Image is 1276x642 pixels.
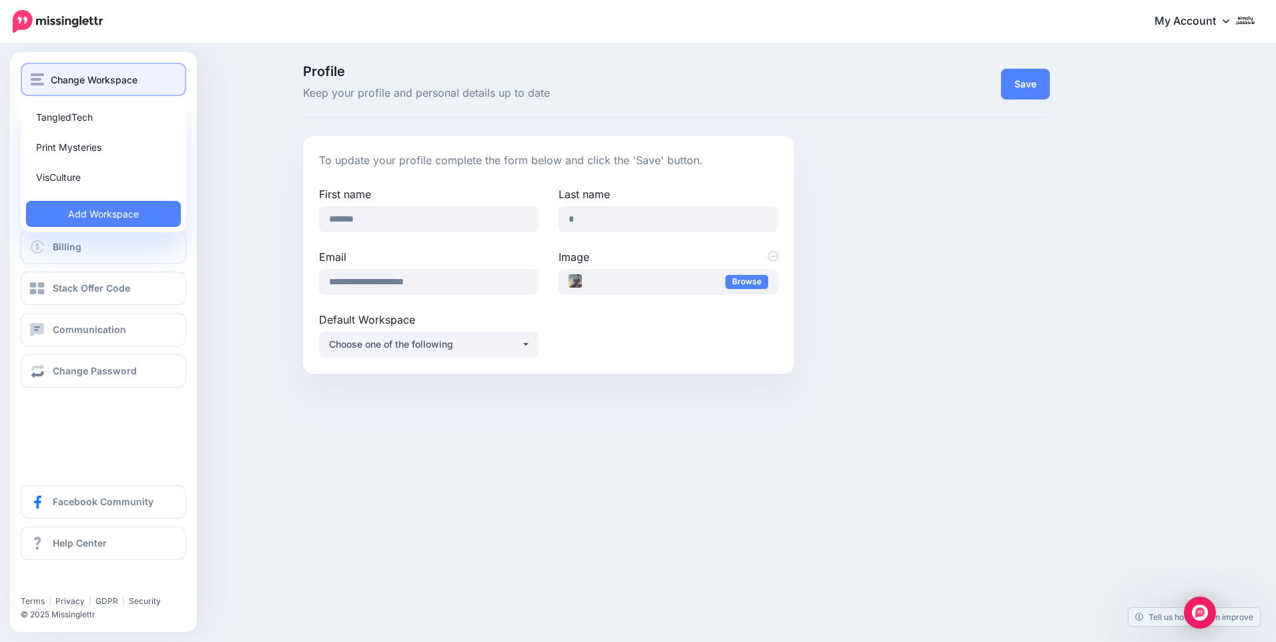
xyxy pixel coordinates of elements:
a: Change Password [21,354,186,388]
a: Print Mysteries [26,134,181,160]
img: menu.png [31,73,44,85]
button: Save [1001,69,1050,99]
a: Privacy [55,596,85,606]
div: Open Intercom Messenger [1184,597,1216,629]
a: GDPR [95,596,118,606]
label: Image [559,249,778,265]
p: To update your profile complete the form below and click the 'Save' button. [319,152,779,170]
label: Email [319,249,539,265]
a: Stack Offer Code [21,272,186,305]
button: Choose one of the following [319,332,539,358]
span: Change Password [53,365,137,376]
span: | [49,596,51,606]
span: Stack Offer Code [53,282,130,294]
span: Billing [53,241,81,252]
a: Help Center [21,527,186,560]
span: | [89,596,91,606]
a: My Account [1141,5,1256,38]
a: Security [129,596,161,606]
a: VisCulture [26,164,181,190]
button: Change Workspace [21,63,186,96]
a: Browse [725,275,768,289]
div: Choose one of the following [329,336,521,352]
span: Communication [53,324,126,335]
img: Sherwin_Animated_thumb.png [569,274,582,288]
span: Help Center [53,537,107,549]
label: First name [319,186,539,202]
li: © 2025 Missinglettr [21,608,194,621]
label: Last name [559,186,778,202]
a: Billing [21,230,186,264]
a: Tell us how we can improve [1129,608,1260,626]
a: Terms [21,596,45,606]
a: Facebook Community [21,485,186,519]
img: Missinglettr [13,10,103,33]
a: Communication [21,313,186,346]
a: Add Workspace [26,201,181,227]
span: Change Workspace [51,72,137,87]
span: Profile [303,65,795,78]
span: Facebook Community [53,496,153,507]
span: Keep your profile and personal details up to date [303,85,795,102]
a: TangledTech [26,104,181,130]
iframe: Twitter Follow Button [21,577,122,590]
span: | [122,596,125,606]
label: Default Workspace [319,312,539,328]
